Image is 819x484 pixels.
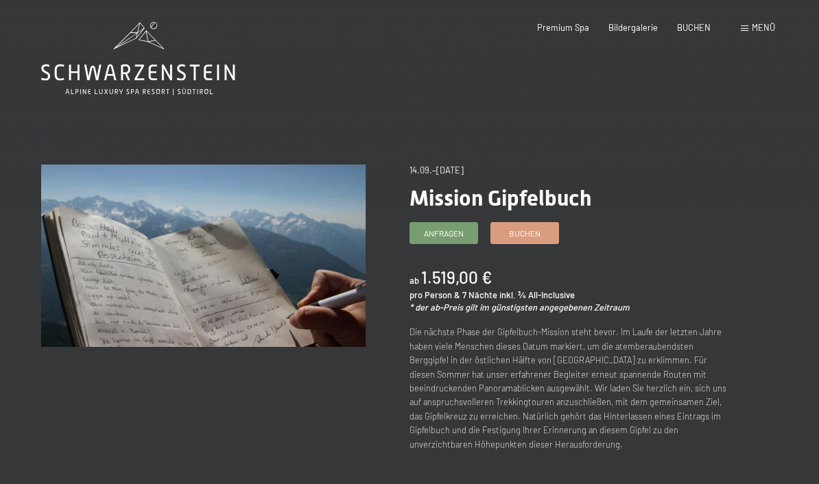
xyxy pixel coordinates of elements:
b: 1.519,00 € [421,267,492,287]
a: BUCHEN [677,22,711,33]
img: Mission Gipfelbuch [41,165,366,347]
span: ab [409,275,419,286]
p: Die nächste Phase der Gipfelbuch-Mission steht bevor. Im Laufe der letzten Jahre haben viele Mens... [409,325,734,451]
a: Buchen [491,223,558,243]
span: Buchen [509,228,541,239]
a: Premium Spa [537,22,589,33]
span: 7 Nächte [462,289,497,300]
span: pro Person & [409,289,460,300]
span: Menü [752,22,775,33]
em: * der ab-Preis gilt im günstigsten angegebenen Zeitraum [409,302,630,313]
span: 14.09.–[DATE] [409,165,464,176]
span: Anfragen [424,228,464,239]
span: inkl. ¾ All-Inclusive [499,289,575,300]
a: Anfragen [410,223,477,243]
span: Mission Gipfelbuch [409,185,591,211]
a: Bildergalerie [608,22,658,33]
